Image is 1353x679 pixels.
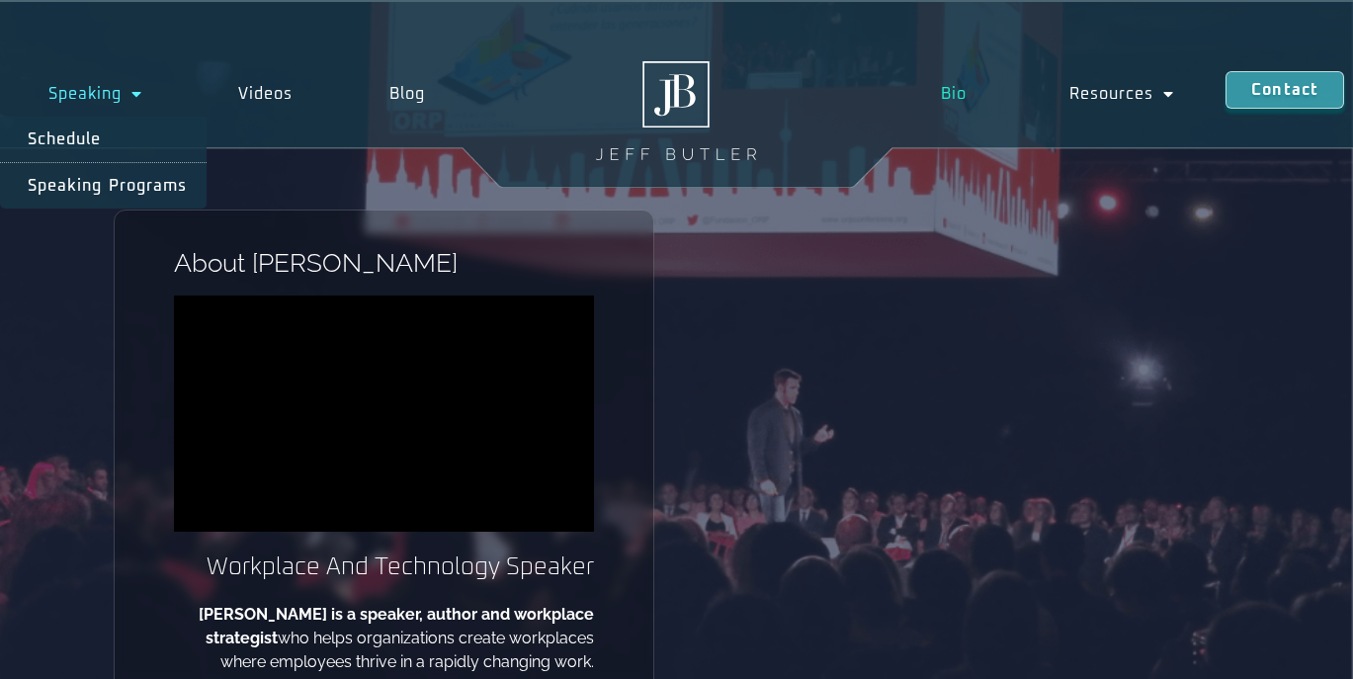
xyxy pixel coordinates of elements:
[174,250,594,276] h1: About [PERSON_NAME]
[889,71,1018,117] a: Bio
[199,605,594,647] b: [PERSON_NAME] is a speaker, author and workplace strategist
[190,71,340,117] a: Videos
[174,603,594,674] p: who helps organizations create workplaces where employees thrive in a rapidly changing work.
[1251,82,1318,98] span: Contact
[889,71,1226,117] nav: Menu
[1018,71,1226,117] a: Resources
[1226,71,1344,109] a: Contact
[341,71,472,117] a: Blog
[174,296,594,532] iframe: vimeo Video Player
[174,552,594,583] h2: Workplace And Technology Speaker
